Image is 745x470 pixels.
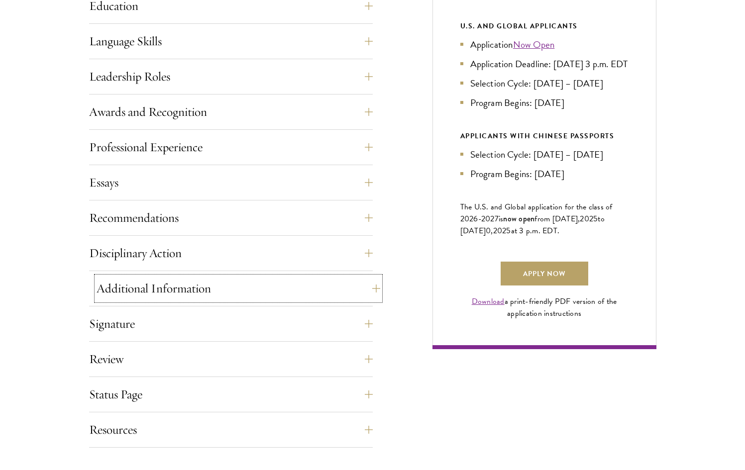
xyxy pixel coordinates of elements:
[460,130,629,142] div: APPLICANTS WITH CHINESE PASSPORTS
[499,213,504,225] span: is
[89,171,373,194] button: Essays
[97,277,380,300] button: Additional Information
[460,295,629,319] div: a print-friendly PDF version of the application instructions
[460,57,629,71] li: Application Deadline: [DATE] 3 p.m. EDT
[89,65,373,89] button: Leadership Roles
[534,213,580,225] span: from [DATE],
[89,312,373,336] button: Signature
[501,262,588,285] a: Apply Now
[460,20,629,32] div: U.S. and Global Applicants
[460,167,629,181] li: Program Begins: [DATE]
[491,225,493,237] span: ,
[460,201,613,225] span: The U.S. and Global application for the class of 202
[513,37,555,52] a: Now Open
[472,295,505,307] a: Download
[89,418,373,442] button: Resources
[511,225,560,237] span: at 3 p.m. EDT.
[89,382,373,406] button: Status Page
[89,206,373,230] button: Recommendations
[493,225,507,237] span: 202
[486,225,491,237] span: 0
[473,213,478,225] span: 6
[89,135,373,159] button: Professional Experience
[506,225,511,237] span: 5
[460,213,605,237] span: to [DATE]
[478,213,495,225] span: -202
[89,29,373,53] button: Language Skills
[495,213,499,225] span: 7
[89,241,373,265] button: Disciplinary Action
[503,213,534,224] span: now open
[460,76,629,91] li: Selection Cycle: [DATE] – [DATE]
[580,213,593,225] span: 202
[460,147,629,162] li: Selection Cycle: [DATE] – [DATE]
[460,95,629,110] li: Program Begins: [DATE]
[89,347,373,371] button: Review
[460,37,629,52] li: Application
[89,100,373,124] button: Awards and Recognition
[593,213,598,225] span: 5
